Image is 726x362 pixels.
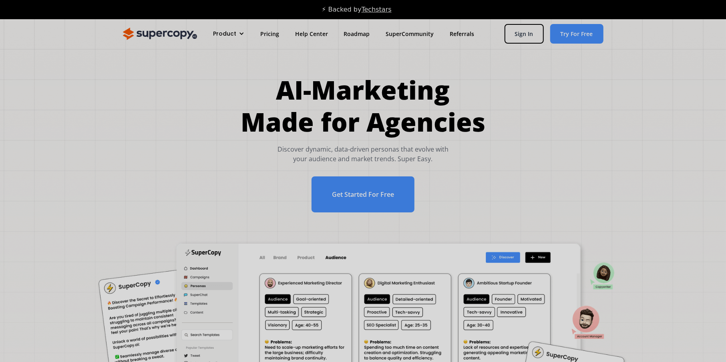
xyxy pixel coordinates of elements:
div: Discover dynamic, data-driven personas that evolve with your audience and market trends. Super Easy. [241,144,485,164]
a: Try For Free [550,24,603,44]
a: Referrals [442,26,483,41]
a: Help Center [287,26,336,41]
a: Sign In [505,24,544,44]
a: SuperCommunity [378,26,442,41]
div: Product [213,30,236,38]
div: Product [205,26,252,41]
div: ⚡ Backed by [322,6,391,14]
a: Pricing [252,26,287,41]
a: Roadmap [336,26,378,41]
h1: AI-Marketing Made for Agencies [241,74,485,138]
a: Get Started For Free [312,176,414,212]
a: Techstars [362,6,392,13]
